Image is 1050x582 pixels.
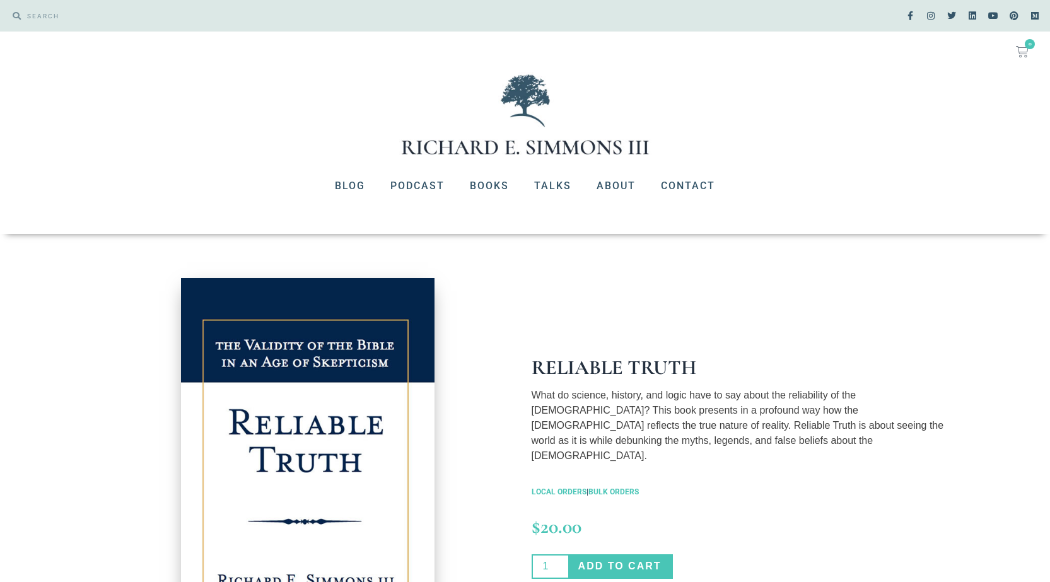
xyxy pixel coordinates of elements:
[532,554,568,579] input: Product quantity
[584,170,648,202] a: About
[648,170,728,202] a: Contact
[568,554,673,579] button: Add to cart
[588,487,639,496] a: BULK ORDERS
[532,358,954,378] h1: Reliable Truth
[322,170,378,202] a: Blog
[532,514,581,538] bdi: 20.00
[1025,39,1035,49] span: 0
[532,514,540,538] span: $
[522,170,584,202] a: Talks
[532,390,944,461] span: What do science, history, and logic have to say about the reliability of the [DEMOGRAPHIC_DATA]? ...
[21,6,519,25] input: SEARCH
[532,486,954,498] p: |
[378,170,457,202] a: Podcast
[1001,38,1044,66] a: 0
[532,487,586,496] a: LOCAL ORDERS
[457,170,522,202] a: Books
